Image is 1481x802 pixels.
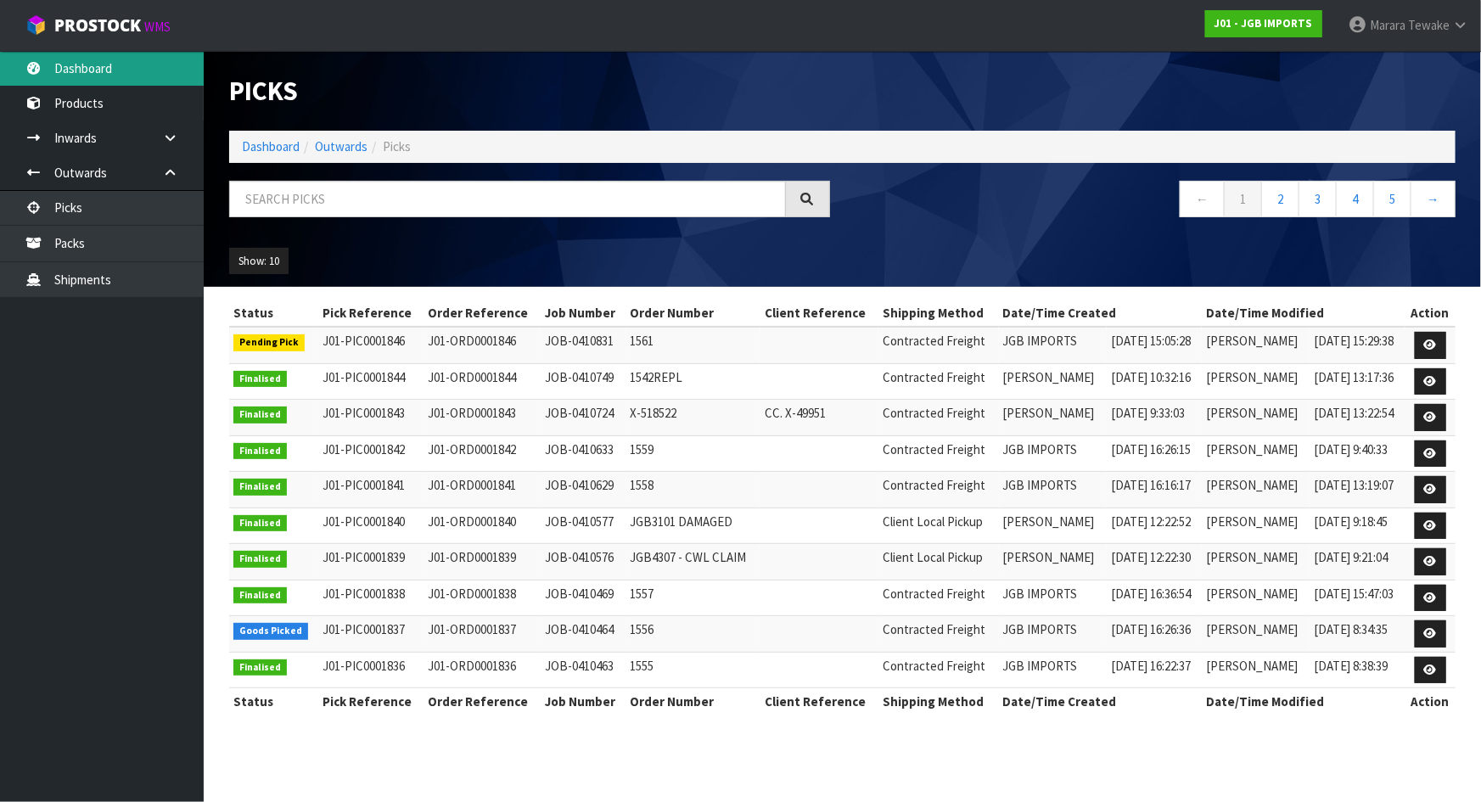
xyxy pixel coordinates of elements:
[1107,435,1202,472] td: [DATE] 16:26:15
[878,300,998,327] th: Shipping Method
[318,544,424,580] td: J01-PIC0001839
[999,472,1107,508] td: JGB IMPORTS
[1107,400,1202,436] td: [DATE] 9:33:03
[883,405,985,421] span: Contracted Freight
[1224,181,1262,217] a: 1
[1202,688,1405,715] th: Date/Time Modified
[1202,400,1310,436] td: [PERSON_NAME]
[424,580,541,616] td: J01-ORD0001838
[626,327,761,363] td: 1561
[233,623,308,640] span: Goods Picked
[626,688,761,715] th: Order Number
[1107,544,1202,580] td: [DATE] 12:22:30
[318,580,424,616] td: J01-PIC0001838
[1202,300,1405,327] th: Date/Time Modified
[233,443,287,460] span: Finalised
[1107,472,1202,508] td: [DATE] 16:16:17
[626,363,761,400] td: 1542REPL
[318,400,424,436] td: J01-PIC0001843
[626,508,761,544] td: JGB3101 DAMAGED
[999,652,1107,688] td: JGB IMPORTS
[760,400,878,436] td: CC. X-49951
[1107,652,1202,688] td: [DATE] 16:22:37
[1107,363,1202,400] td: [DATE] 10:32:16
[883,549,983,565] span: Client Local Pickup
[1310,652,1405,688] td: [DATE] 8:38:39
[1202,652,1310,688] td: [PERSON_NAME]
[1373,181,1411,217] a: 5
[424,688,541,715] th: Order Reference
[1336,181,1374,217] a: 4
[318,327,424,363] td: J01-PIC0001846
[318,300,424,327] th: Pick Reference
[626,300,761,327] th: Order Number
[318,688,424,715] th: Pick Reference
[424,327,541,363] td: J01-ORD0001846
[229,76,830,105] h1: Picks
[541,472,625,508] td: JOB-0410629
[424,363,541,400] td: J01-ORD0001844
[878,688,998,715] th: Shipping Method
[999,400,1107,436] td: [PERSON_NAME]
[1310,400,1405,436] td: [DATE] 13:22:54
[233,334,305,351] span: Pending Pick
[883,369,985,385] span: Contracted Freight
[626,472,761,508] td: 1558
[760,300,878,327] th: Client Reference
[541,400,625,436] td: JOB-0410724
[999,508,1107,544] td: [PERSON_NAME]
[626,580,761,616] td: 1557
[1261,181,1299,217] a: 2
[1411,181,1456,217] a: →
[54,14,141,36] span: ProStock
[1299,181,1337,217] a: 3
[1202,327,1310,363] td: [PERSON_NAME]
[1405,300,1456,327] th: Action
[318,472,424,508] td: J01-PIC0001841
[1202,544,1310,580] td: [PERSON_NAME]
[424,544,541,580] td: J01-ORD0001839
[229,181,786,217] input: Search picks
[1202,435,1310,472] td: [PERSON_NAME]
[1107,616,1202,653] td: [DATE] 16:26:36
[318,652,424,688] td: J01-PIC0001836
[1310,508,1405,544] td: [DATE] 9:18:45
[424,472,541,508] td: J01-ORD0001841
[999,688,1202,715] th: Date/Time Created
[541,363,625,400] td: JOB-0410749
[233,371,287,388] span: Finalised
[541,435,625,472] td: JOB-0410633
[1205,10,1322,37] a: J01 - JGB IMPORTS
[1310,435,1405,472] td: [DATE] 9:40:33
[315,138,367,154] a: Outwards
[318,508,424,544] td: J01-PIC0001840
[883,441,985,457] span: Contracted Freight
[626,544,761,580] td: JGB4307 - CWL CLAIM
[1202,363,1310,400] td: [PERSON_NAME]
[25,14,47,36] img: cube-alt.png
[883,477,985,493] span: Contracted Freight
[233,551,287,568] span: Finalised
[424,508,541,544] td: J01-ORD0001840
[318,435,424,472] td: J01-PIC0001842
[541,580,625,616] td: JOB-0410469
[1202,580,1310,616] td: [PERSON_NAME]
[1310,363,1405,400] td: [DATE] 13:17:36
[229,248,289,275] button: Show: 10
[229,300,318,327] th: Status
[1202,508,1310,544] td: [PERSON_NAME]
[541,327,625,363] td: JOB-0410831
[999,616,1107,653] td: JGB IMPORTS
[999,435,1107,472] td: JGB IMPORTS
[541,616,625,653] td: JOB-0410464
[760,688,878,715] th: Client Reference
[233,659,287,676] span: Finalised
[424,400,541,436] td: J01-ORD0001843
[999,544,1107,580] td: [PERSON_NAME]
[1405,688,1456,715] th: Action
[1215,16,1313,31] strong: J01 - JGB IMPORTS
[1310,616,1405,653] td: [DATE] 8:34:35
[626,400,761,436] td: X-518522
[541,544,625,580] td: JOB-0410576
[541,652,625,688] td: JOB-0410463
